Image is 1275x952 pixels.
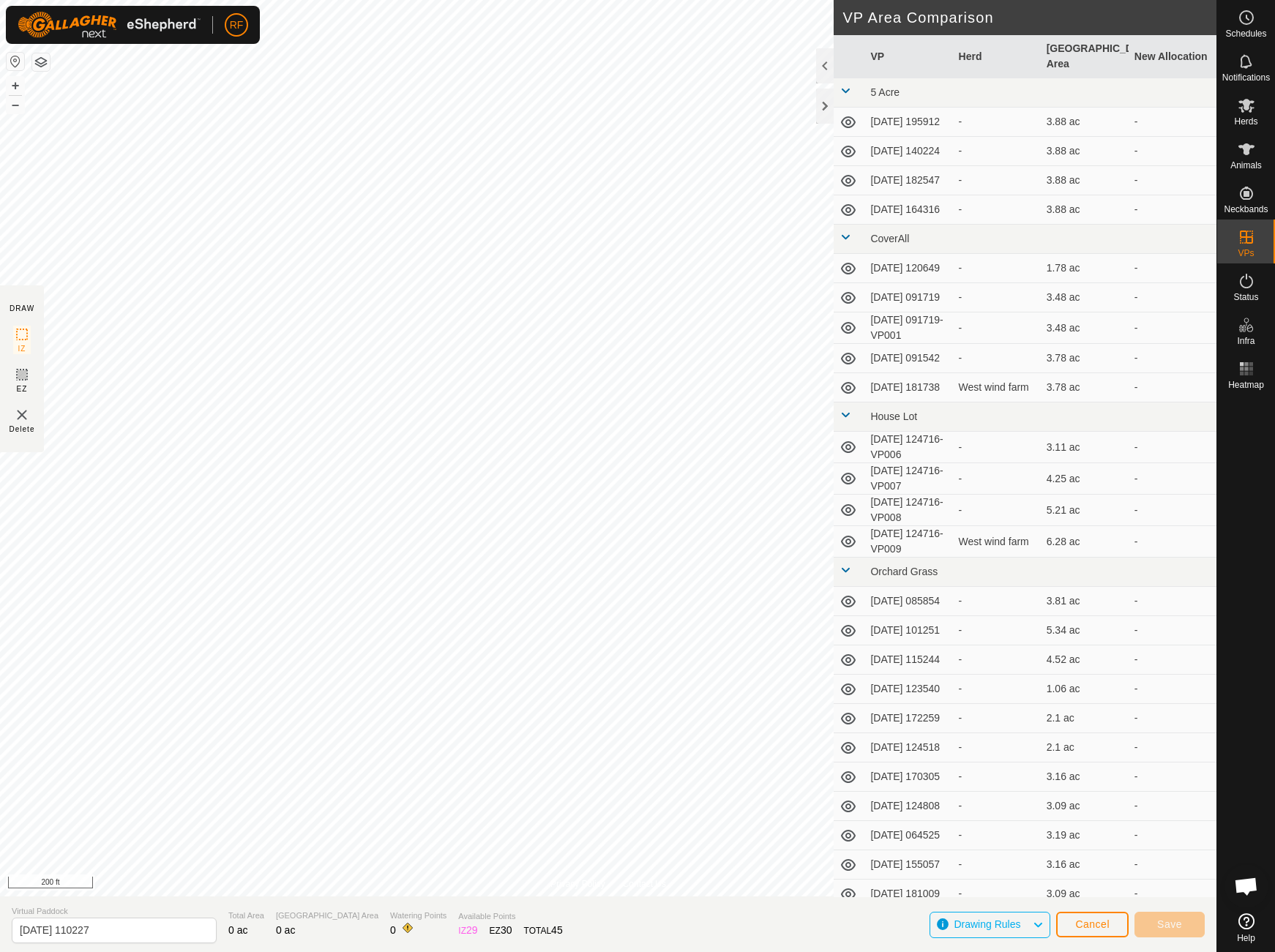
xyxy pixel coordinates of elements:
[959,321,1035,336] div: -
[1237,934,1255,942] span: Help
[1134,912,1205,937] button: Save
[1129,587,1216,616] td: -
[1129,137,1216,166] td: -
[1041,373,1129,402] td: 3.78 ac
[1041,821,1129,850] td: 3.19 ac
[959,471,1035,487] div: -
[959,828,1035,843] div: -
[864,344,952,373] td: [DATE] 091542
[864,254,952,283] td: [DATE] 120649
[959,351,1035,366] div: -
[959,769,1035,784] div: -
[954,918,1020,930] span: Drawing Rules
[1224,205,1268,214] span: Neckbands
[959,681,1035,697] div: -
[864,645,952,675] td: [DATE] 115244
[1233,293,1258,301] span: Status
[390,910,446,922] span: Watering Points
[1129,704,1216,733] td: -
[959,652,1035,667] div: -
[1129,166,1216,195] td: -
[276,910,378,922] span: [GEOGRAPHIC_DATA] Area
[864,195,952,225] td: [DATE] 164316
[550,877,605,891] a: Privacy Policy
[959,593,1035,609] div: -
[1041,137,1129,166] td: 3.88 ac
[959,711,1035,726] div: -
[10,424,35,435] span: Delete
[1238,249,1254,258] span: VPs
[1041,254,1129,283] td: 1.78 ac
[228,924,247,936] span: 0 ac
[1129,733,1216,762] td: -
[1129,463,1216,495] td: -
[864,526,952,558] td: [DATE] 124716-VP009
[959,380,1035,395] div: West wind farm
[959,202,1035,217] div: -
[1129,495,1216,526] td: -
[864,312,952,344] td: [DATE] 091719-VP001
[959,143,1035,159] div: -
[12,905,217,918] span: Virtual Paddock
[1129,675,1216,704] td: -
[18,12,201,38] img: Gallagher Logo
[1041,762,1129,792] td: 3.16 ac
[864,108,952,137] td: [DATE] 195912
[1129,283,1216,312] td: -
[842,9,1216,26] h2: VP Area Comparison
[1041,587,1129,616] td: 3.81 ac
[870,233,909,244] span: CoverAll
[1129,792,1216,821] td: -
[959,440,1035,455] div: -
[864,880,952,909] td: [DATE] 181009
[864,137,952,166] td: [DATE] 140224
[1129,312,1216,344] td: -
[1129,254,1216,283] td: -
[870,411,917,422] span: House Lot
[7,77,24,94] button: +
[864,463,952,495] td: [DATE] 124716-VP007
[1222,73,1270,82] span: Notifications
[864,283,952,312] td: [DATE] 091719
[1129,850,1216,880] td: -
[1230,161,1262,170] span: Animals
[959,173,1035,188] div: -
[1228,381,1264,389] span: Heatmap
[1129,108,1216,137] td: -
[276,924,295,936] span: 0 ac
[953,35,1041,78] th: Herd
[864,850,952,880] td: [DATE] 155057
[466,924,478,936] span: 29
[1041,495,1129,526] td: 5.21 ac
[17,383,28,394] span: EZ
[1129,821,1216,850] td: -
[501,924,512,936] span: 30
[864,704,952,733] td: [DATE] 172259
[959,798,1035,814] div: -
[18,343,26,354] span: IZ
[1129,645,1216,675] td: -
[959,534,1035,550] div: West wind farm
[10,303,34,314] div: DRAW
[1129,195,1216,225] td: -
[1041,526,1129,558] td: 6.28 ac
[1041,704,1129,733] td: 2.1 ac
[1129,373,1216,402] td: -
[1129,526,1216,558] td: -
[864,675,952,704] td: [DATE] 123540
[864,792,952,821] td: [DATE] 124808
[864,166,952,195] td: [DATE] 182547
[1129,35,1216,78] th: New Allocation
[864,495,952,526] td: [DATE] 124716-VP008
[959,857,1035,872] div: -
[870,566,938,577] span: Orchard Grass
[623,877,666,891] a: Contact Us
[1224,864,1268,908] div: Open chat
[1157,918,1182,930] span: Save
[959,740,1035,755] div: -
[864,587,952,616] td: [DATE] 085854
[1041,616,1129,645] td: 5.34 ac
[1129,880,1216,909] td: -
[1041,792,1129,821] td: 3.09 ac
[7,96,24,113] button: –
